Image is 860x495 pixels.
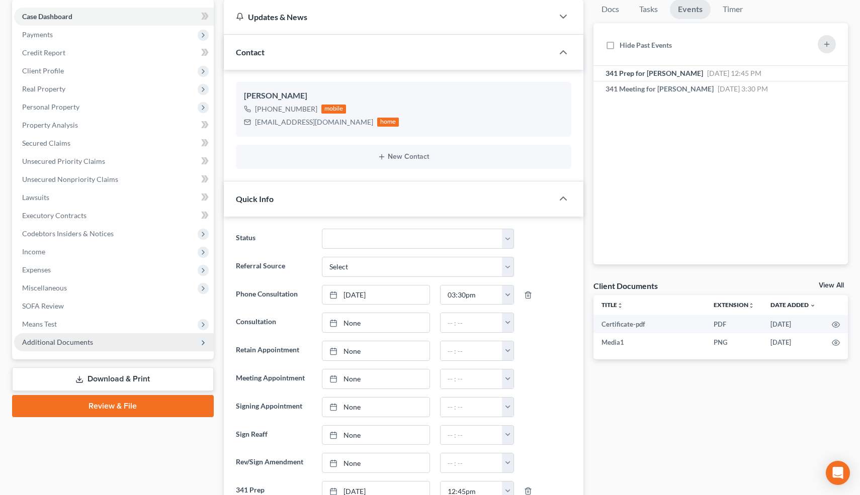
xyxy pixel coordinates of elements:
[255,117,373,127] div: [EMAIL_ADDRESS][DOMAIN_NAME]
[322,453,429,472] a: None
[14,170,214,188] a: Unsecured Nonpriority Claims
[718,84,768,93] span: [DATE] 3:30 PM
[22,48,65,57] span: Credit Report
[12,367,214,391] a: Download & Print
[22,121,78,129] span: Property Analysis
[617,303,623,309] i: unfold_more
[231,341,317,361] label: Retain Appointment
[322,313,429,332] a: None
[706,333,762,351] td: PNG
[826,461,850,485] div: Open Intercom Messenger
[14,152,214,170] a: Unsecured Priority Claims
[236,194,274,204] span: Quick Info
[706,315,762,333] td: PDF
[810,303,816,309] i: expand_more
[441,369,502,388] input: -- : --
[14,44,214,62] a: Credit Report
[22,265,51,274] span: Expenses
[231,453,317,473] label: Rev/Sign Amendment
[322,426,429,445] a: None
[22,247,45,256] span: Income
[22,302,64,310] span: SOFA Review
[14,297,214,315] a: SOFA Review
[231,397,317,417] label: Signing Appointment
[244,153,564,161] button: New Contact
[22,84,65,93] span: Real Property
[606,69,703,77] span: 341 Prep for [PERSON_NAME]
[14,8,214,26] a: Case Dashboard
[707,69,761,77] span: [DATE] 12:45 PM
[231,369,317,389] label: Meeting Appointment
[321,105,347,114] div: mobile
[620,41,672,49] span: Hide Past Events
[244,90,564,102] div: [PERSON_NAME]
[236,12,542,22] div: Updates & News
[762,333,824,351] td: [DATE]
[322,369,429,388] a: None
[441,398,502,417] input: -- : --
[12,395,214,417] a: Review & File
[22,103,79,111] span: Personal Property
[22,211,87,220] span: Executory Contracts
[441,453,502,472] input: -- : --
[441,285,502,305] input: -- : --
[231,425,317,445] label: Sign Reaff
[322,341,429,360] a: None
[322,285,429,305] a: [DATE]
[231,229,317,249] label: Status
[231,285,317,305] label: Phone Consultation
[22,157,105,165] span: Unsecured Priority Claims
[22,320,57,328] span: Means Test
[255,104,317,114] div: [PHONE_NUMBER]
[601,301,623,309] a: Titleunfold_more
[22,193,49,202] span: Lawsuits
[606,84,714,93] span: 341 Meeting for [PERSON_NAME]
[593,280,658,291] div: Client Documents
[22,283,67,292] span: Miscellaneous
[819,282,844,289] a: View All
[441,426,502,445] input: -- : --
[22,229,114,238] span: Codebtors Insiders & Notices
[22,139,70,147] span: Secured Claims
[593,333,706,351] td: Media1
[22,338,93,346] span: Additional Documents
[377,118,399,127] div: home
[441,313,502,332] input: -- : --
[714,301,754,309] a: Extensionunfold_more
[14,207,214,225] a: Executory Contracts
[14,116,214,134] a: Property Analysis
[14,134,214,152] a: Secured Claims
[236,47,265,57] span: Contact
[22,30,53,39] span: Payments
[22,175,118,183] span: Unsecured Nonpriority Claims
[231,313,317,333] label: Consultation
[770,301,816,309] a: Date Added expand_more
[748,303,754,309] i: unfold_more
[322,398,429,417] a: None
[231,257,317,277] label: Referral Source
[441,341,502,360] input: -- : --
[593,315,706,333] td: Certificate-pdf
[22,12,72,21] span: Case Dashboard
[14,188,214,207] a: Lawsuits
[762,315,824,333] td: [DATE]
[22,66,64,75] span: Client Profile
